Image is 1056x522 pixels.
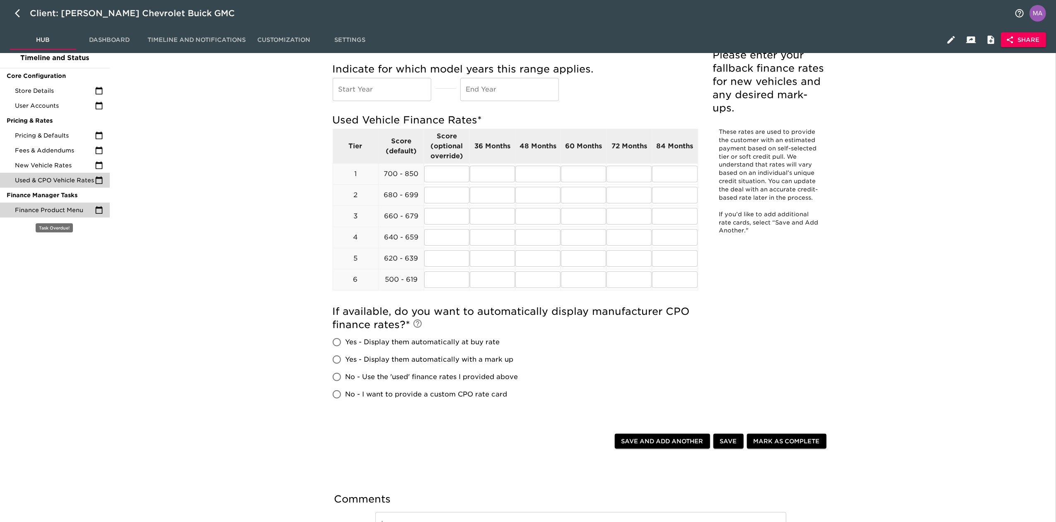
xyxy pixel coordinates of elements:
span: Share [1008,35,1039,45]
p: 500 - 619 [379,275,424,285]
p: 84 Months [652,141,697,151]
span: Mark as Complete [754,436,820,447]
span: Timeline and Status [7,53,103,63]
span: Dashboard [81,35,138,45]
button: Mark as Complete [747,434,826,449]
p: Score (optional override) [424,131,469,161]
h5: If available, do you want to automatically display manufacturer CPO finance rates? [333,305,698,331]
p: 680 - 699 [379,190,424,200]
span: Finance Manager Tasks [7,191,103,199]
button: notifications [1010,3,1029,23]
span: Save and Add Another [621,436,703,447]
span: Save [720,436,737,447]
p: 72 Months [607,141,652,151]
span: Timeline and Notifications [147,35,246,45]
span: Pricing & Defaults [15,131,95,140]
span: Customization [256,35,312,45]
span: Yes - Display them automatically at buy rate [346,337,500,347]
h5: Used Vehicle Finance Rates [333,114,698,127]
p: 4 [333,232,378,242]
p: 3 [333,211,378,221]
p: Score (default) [379,136,424,156]
span: Core Configuration [7,72,103,80]
span: No - I want to provide a custom CPO rate card [346,389,507,399]
span: Store Details [15,87,95,95]
p: 60 Months [561,141,606,151]
button: Edit Hub [941,30,961,50]
h5: Please enter your fallback finance rates for new vehicles and any desired mark-ups. [713,48,825,115]
p: 640 - 659 [379,232,424,242]
p: 660 - 679 [379,211,424,221]
p: 1 [333,169,378,179]
span: Finance Product Menu [15,206,95,214]
p: 36 Months [470,141,515,151]
span: Yes - Display them automatically with a mark up [346,355,514,365]
span: These rates are used to provide the customer with an estimated payment based on self-selected tie... [719,128,819,201]
p: 700 - 850 [379,169,424,179]
button: Save and Add Another [615,434,710,449]
span: Used & CPO Vehicle Rates [15,176,95,184]
h5: Indicate for which model years this range applies. [333,63,698,76]
p: 48 Months [515,141,561,151]
button: Save [713,434,744,449]
p: 6 [333,275,378,285]
button: Client View [961,30,981,50]
span: New Vehicle Rates [15,161,95,169]
h5: Comments [334,493,828,506]
span: Hub [15,35,71,45]
p: 5 [333,254,378,263]
p: 2 [333,190,378,200]
span: No - Use the 'used' finance rates I provided above [346,372,518,382]
p: 620 - 639 [379,254,424,263]
p: Tier [333,141,378,151]
span: Fees & Addendums [15,146,95,155]
img: Profile [1029,5,1046,22]
button: Share [1001,32,1046,48]
span: If you’d like to add additional rate cards, select “Save and Add Another." [719,211,820,234]
span: User Accounts [15,101,95,110]
span: Settings [322,35,378,45]
span: Pricing & Rates [7,116,103,125]
div: Client: [PERSON_NAME] Chevrolet Buick GMC [30,7,246,20]
button: Internal Notes and Comments [981,30,1001,50]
